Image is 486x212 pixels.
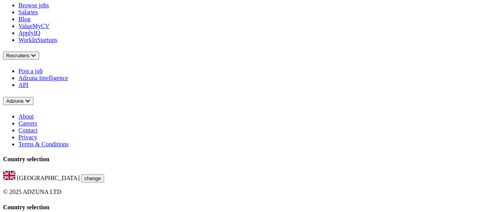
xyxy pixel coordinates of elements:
[18,30,40,36] a: ApplyIQ
[18,68,43,74] a: Post a job
[18,16,30,22] a: Blog
[18,113,34,120] a: About
[18,9,38,15] a: Salaries
[17,175,80,181] span: [GEOGRAPHIC_DATA]
[3,171,15,180] img: UK flag
[3,156,483,163] h4: Country selection
[3,204,483,211] h4: Country selection
[18,2,49,8] a: Browse jobs
[18,82,28,88] a: API
[25,99,30,103] img: toggle icon
[81,174,104,182] button: change
[6,53,30,58] span: Recruiters
[18,23,50,29] a: ValueMyCV
[18,120,37,127] a: Careers
[6,98,23,104] span: Adzuna
[18,37,57,43] a: WorkInStartups
[31,54,36,57] img: toggle icon
[18,134,37,140] a: Privacy
[18,75,68,81] a: Adzuna Intelligence
[18,127,38,134] a: Contact
[18,141,68,147] a: Terms & Conditions
[3,189,483,195] div: © 2025 ADZUNA LTD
